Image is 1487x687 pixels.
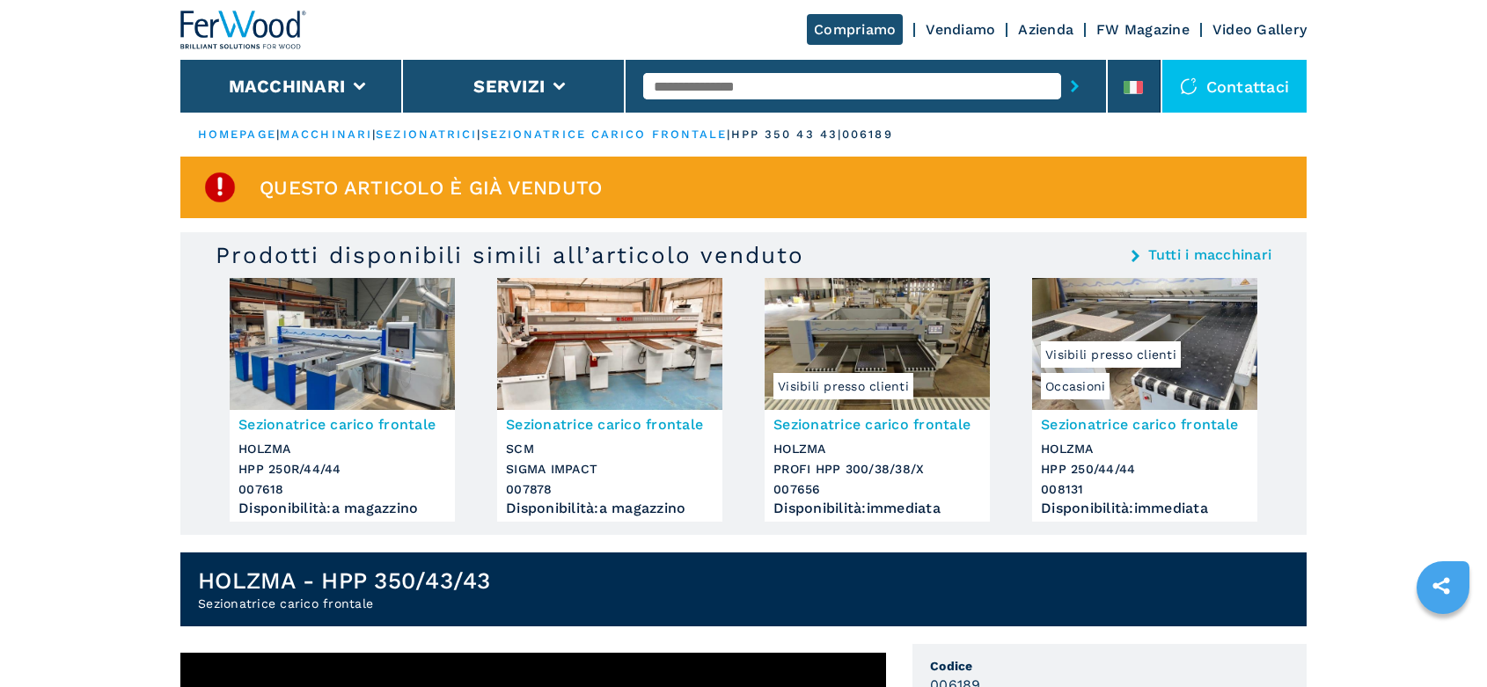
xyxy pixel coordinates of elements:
[180,11,307,49] img: Ferwood
[1041,341,1181,368] span: Visibili presso clienti
[229,76,346,97] button: Macchinari
[1212,21,1307,38] a: Video Gallery
[842,127,893,143] p: 006189
[1419,564,1463,608] a: sharethis
[198,566,491,595] h1: HOLZMA - HPP 350/43/43
[238,414,446,435] h3: Sezionatrice carico frontale
[506,439,714,500] h3: SCM SIGMA IMPACT 007878
[1032,278,1257,410] img: Sezionatrice carico frontale HOLZMA HPP 250/44/44
[1018,21,1073,38] a: Azienda
[276,128,280,141] span: |
[1041,414,1249,435] h3: Sezionatrice carico frontale
[506,504,714,513] div: Disponibilità : a magazzino
[280,128,372,141] a: macchinari
[731,127,842,143] p: hpp 350 43 43 |
[926,21,995,38] a: Vendiamo
[765,278,990,410] img: Sezionatrice carico frontale HOLZMA PROFI HPP 300/38/38/X
[238,439,446,500] h3: HOLZMA HPP 250R/44/44 007618
[727,128,730,141] span: |
[807,14,903,45] a: Compriamo
[1162,60,1308,113] div: Contattaci
[376,128,477,141] a: sezionatrici
[230,278,455,410] img: Sezionatrice carico frontale HOLZMA HPP 250R/44/44
[1096,21,1190,38] a: FW Magazine
[773,504,981,513] div: Disponibilità : immediata
[1041,373,1110,399] span: Occasioni
[481,128,728,141] a: sezionatrice carico frontale
[1032,278,1257,522] a: Sezionatrice carico frontale HOLZMA HPP 250/44/44OccasioniVisibili presso clientiSezionatrice car...
[1148,248,1272,262] a: Tutti i macchinari
[506,414,714,435] h3: Sezionatrice carico frontale
[372,128,376,141] span: |
[930,657,1289,675] span: Codice
[477,128,480,141] span: |
[230,278,455,522] a: Sezionatrice carico frontale HOLZMA HPP 250R/44/44Sezionatrice carico frontaleHOLZMAHPP 250R/44/4...
[202,170,238,205] img: SoldProduct
[773,439,981,500] h3: HOLZMA PROFI HPP 300/38/38/X 007656
[497,278,722,410] img: Sezionatrice carico frontale SCM SIGMA IMPACT
[216,241,804,269] h3: Prodotti disponibili simili all’articolo venduto
[1061,66,1088,106] button: submit-button
[1041,504,1249,513] div: Disponibilità : immediata
[473,76,545,97] button: Servizi
[1180,77,1198,95] img: Contattaci
[198,595,491,612] h2: Sezionatrice carico frontale
[497,278,722,522] a: Sezionatrice carico frontale SCM SIGMA IMPACTSezionatrice carico frontaleSCMSIGMA IMPACT007878Dis...
[1041,439,1249,500] h3: HOLZMA HPP 250/44/44 008131
[1412,608,1474,674] iframe: Chat
[198,128,276,141] a: HOMEPAGE
[773,414,981,435] h3: Sezionatrice carico frontale
[260,178,602,198] span: Questo articolo è già venduto
[773,373,913,399] span: Visibili presso clienti
[238,504,446,513] div: Disponibilità : a magazzino
[765,278,990,522] a: Sezionatrice carico frontale HOLZMA PROFI HPP 300/38/38/XVisibili presso clientiSezionatrice cari...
